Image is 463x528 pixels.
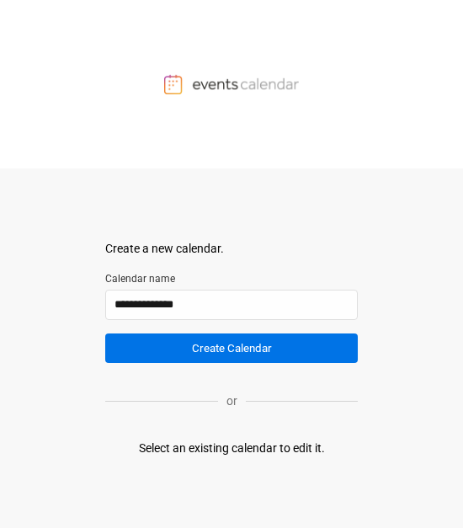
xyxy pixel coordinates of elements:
[139,440,325,457] div: Select an existing calendar to edit it.
[105,333,358,363] button: Create Calendar
[164,74,299,94] img: Events Calendar
[105,240,358,258] div: Create a new calendar.
[218,392,246,410] p: or
[105,271,358,286] label: Calendar name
